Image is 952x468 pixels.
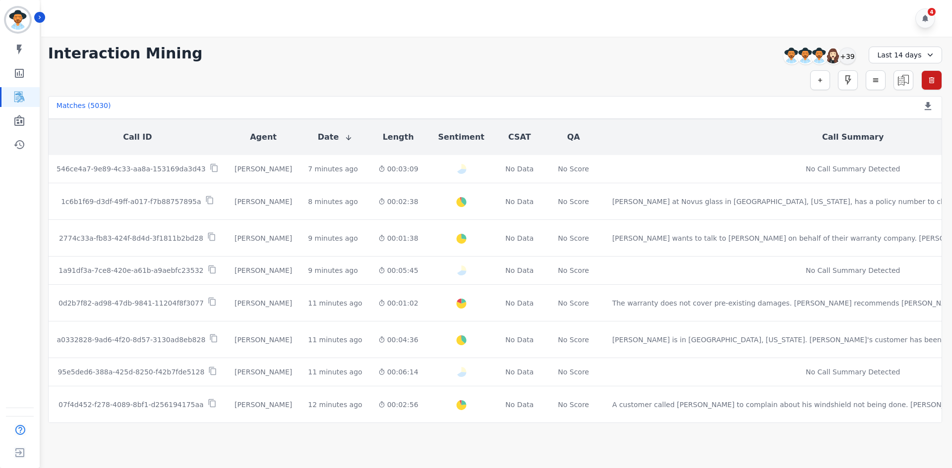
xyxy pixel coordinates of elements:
div: 11 minutes ago [308,298,362,308]
div: No Data [504,164,535,174]
button: QA [567,131,580,143]
div: +39 [839,48,856,64]
p: 1c6b1f69-d3df-49ff-a017-f7b88757895a [61,197,201,207]
div: 00:02:38 [378,197,418,207]
img: Bordered avatar [6,8,30,32]
div: No Data [504,233,535,243]
div: No Score [558,400,589,410]
div: No Data [504,335,535,345]
h1: Interaction Mining [48,45,203,62]
div: [PERSON_NAME] [235,197,292,207]
div: No Data [504,298,535,308]
button: Call ID [123,131,152,143]
div: 12 minutes ago [308,400,362,410]
div: No Score [558,164,589,174]
div: 7 minutes ago [308,164,358,174]
div: [PERSON_NAME] [235,164,292,174]
div: [PERSON_NAME] [235,400,292,410]
div: No Data [504,197,535,207]
button: Call Summary [822,131,884,143]
div: [PERSON_NAME] [235,265,292,275]
div: No Score [558,298,589,308]
div: No Score [558,197,589,207]
p: a0332828-9ad6-4f20-8d57-3130ad8eb828 [57,335,205,345]
div: No Data [504,400,535,410]
div: 00:01:02 [378,298,418,308]
div: 11 minutes ago [308,367,362,377]
p: 2774c33a-fb83-424f-8d4d-3f1811b2bd28 [59,233,203,243]
div: 00:03:09 [378,164,418,174]
div: No Data [504,367,535,377]
div: 11 minutes ago [308,335,362,345]
div: No Score [558,233,589,243]
div: 00:01:38 [378,233,418,243]
div: [PERSON_NAME] [235,335,292,345]
div: 4 [928,8,936,16]
div: No Score [558,367,589,377]
p: 0d2b7f82-ad98-47db-9841-11204f8f3077 [59,298,204,308]
p: 1a91df3a-7ce8-420e-a61b-a9aebfc23532 [59,265,203,275]
p: 07f4d452-f278-4089-8bf1-d256194175aa [59,400,204,410]
div: 00:04:36 [378,335,418,345]
button: Date [318,131,353,143]
button: Length [383,131,414,143]
div: 00:05:45 [378,265,418,275]
button: Agent [250,131,277,143]
div: [PERSON_NAME] [235,367,292,377]
div: [PERSON_NAME] [235,298,292,308]
div: 00:02:56 [378,400,418,410]
div: [PERSON_NAME] [235,233,292,243]
div: 9 minutes ago [308,265,358,275]
div: Matches ( 5030 ) [57,101,111,114]
div: 00:06:14 [378,367,418,377]
div: 8 minutes ago [308,197,358,207]
div: No Score [558,335,589,345]
div: Last 14 days [869,47,942,63]
div: 9 minutes ago [308,233,358,243]
button: Sentiment [438,131,484,143]
div: No Score [558,265,589,275]
p: 95e5ded6-388a-425d-8250-f42b7fde5128 [58,367,204,377]
div: No Data [504,265,535,275]
p: 546ce4a7-9e89-4c33-aa8a-153169da3d43 [57,164,206,174]
button: CSAT [508,131,531,143]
